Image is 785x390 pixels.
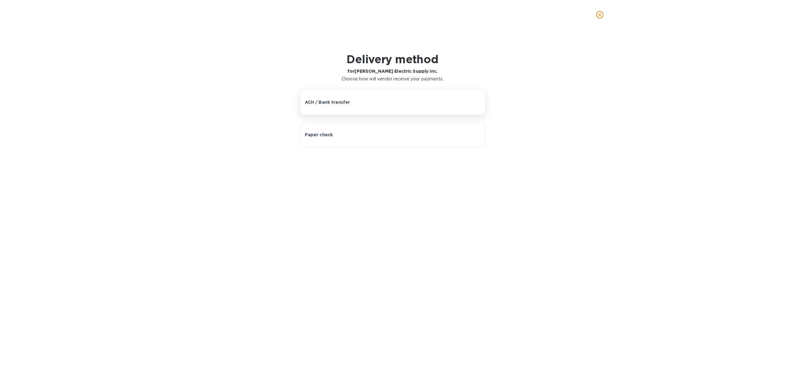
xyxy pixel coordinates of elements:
h1: Delivery method [342,53,443,66]
b: for [PERSON_NAME] Electric Supply Inc. [347,69,438,74]
p: ACH / Bank transfer [305,99,350,105]
button: ACH / Bank transfer [300,90,485,115]
button: Paper check [300,122,485,147]
p: Paper check [305,132,333,138]
button: close [592,7,607,22]
p: Choose how will vendor receive your payments. [342,76,443,82]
